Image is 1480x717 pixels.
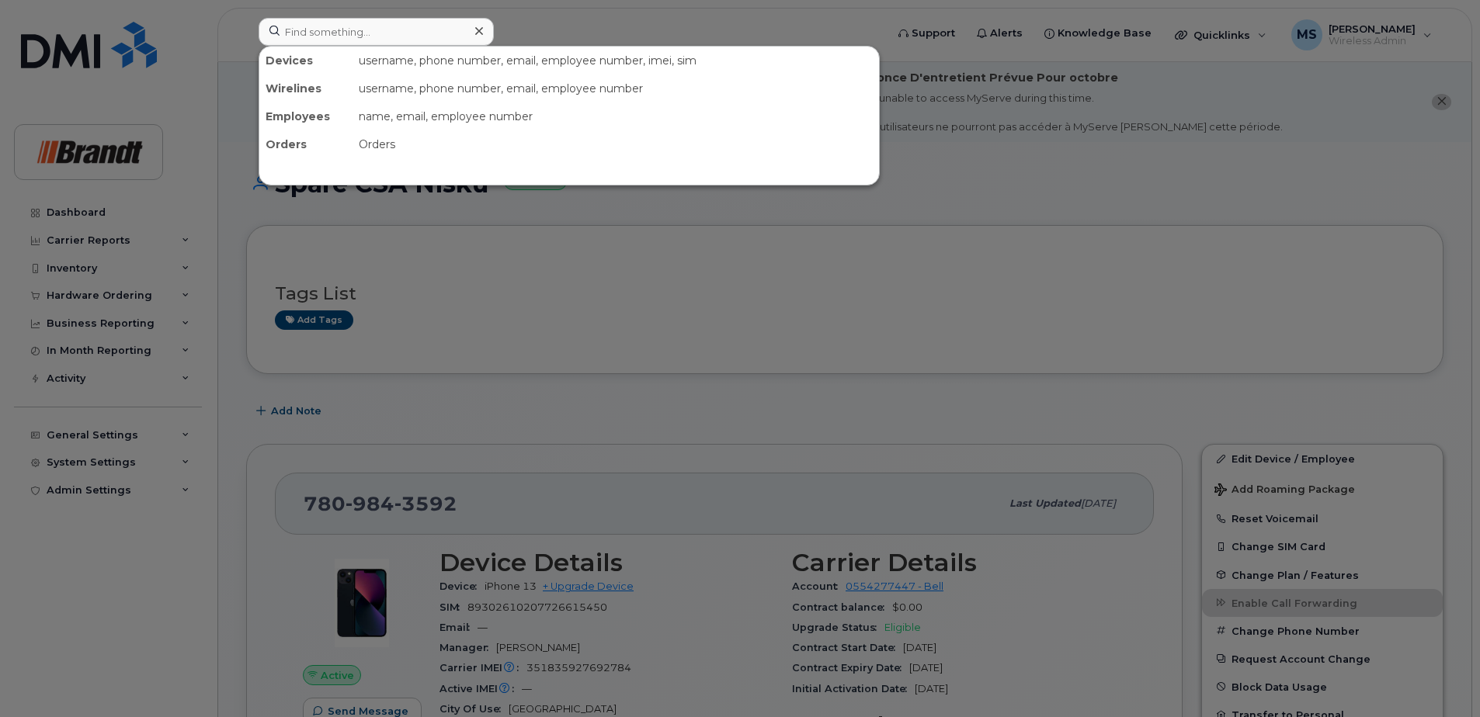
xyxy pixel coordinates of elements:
div: Employees [259,102,353,130]
div: Orders [353,130,879,158]
div: username, phone number, email, employee number, imei, sim [353,47,879,74]
div: name, email, employee number [353,102,879,130]
div: Orders [259,130,353,158]
div: Devices [259,47,353,74]
div: Wirelines [259,74,353,102]
div: username, phone number, email, employee number [353,74,879,102]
